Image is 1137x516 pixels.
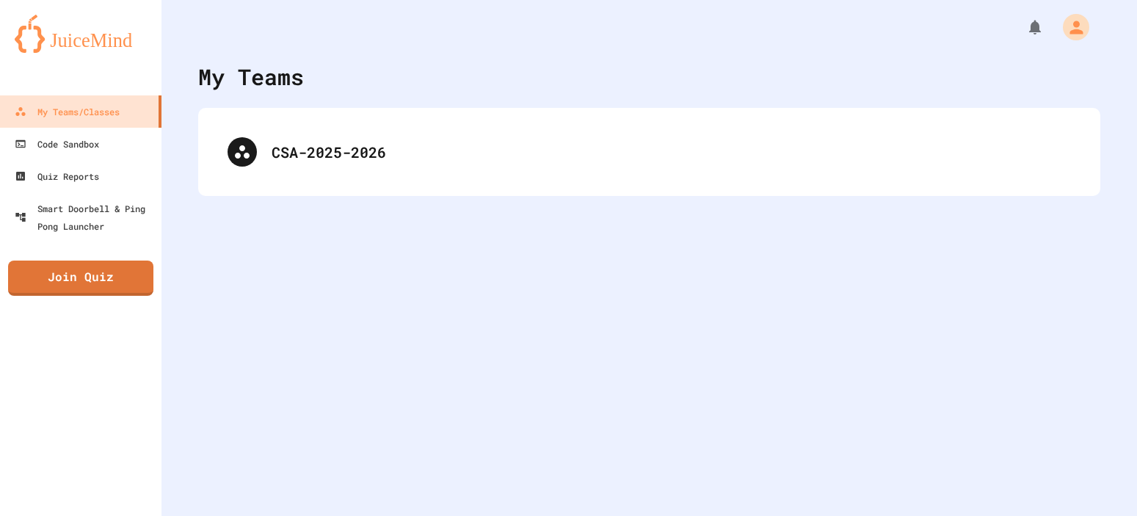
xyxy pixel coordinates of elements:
[1075,457,1122,501] iframe: chat widget
[8,261,153,296] a: Join Quiz
[272,141,1071,163] div: CSA-2025-2026
[15,15,147,53] img: logo-orange.svg
[1047,10,1093,44] div: My Account
[198,60,304,93] div: My Teams
[15,135,99,153] div: Code Sandbox
[213,123,1086,181] div: CSA-2025-2026
[15,167,99,185] div: Quiz Reports
[999,15,1047,40] div: My Notifications
[15,200,156,235] div: Smart Doorbell & Ping Pong Launcher
[15,103,120,120] div: My Teams/Classes
[1015,393,1122,456] iframe: chat widget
